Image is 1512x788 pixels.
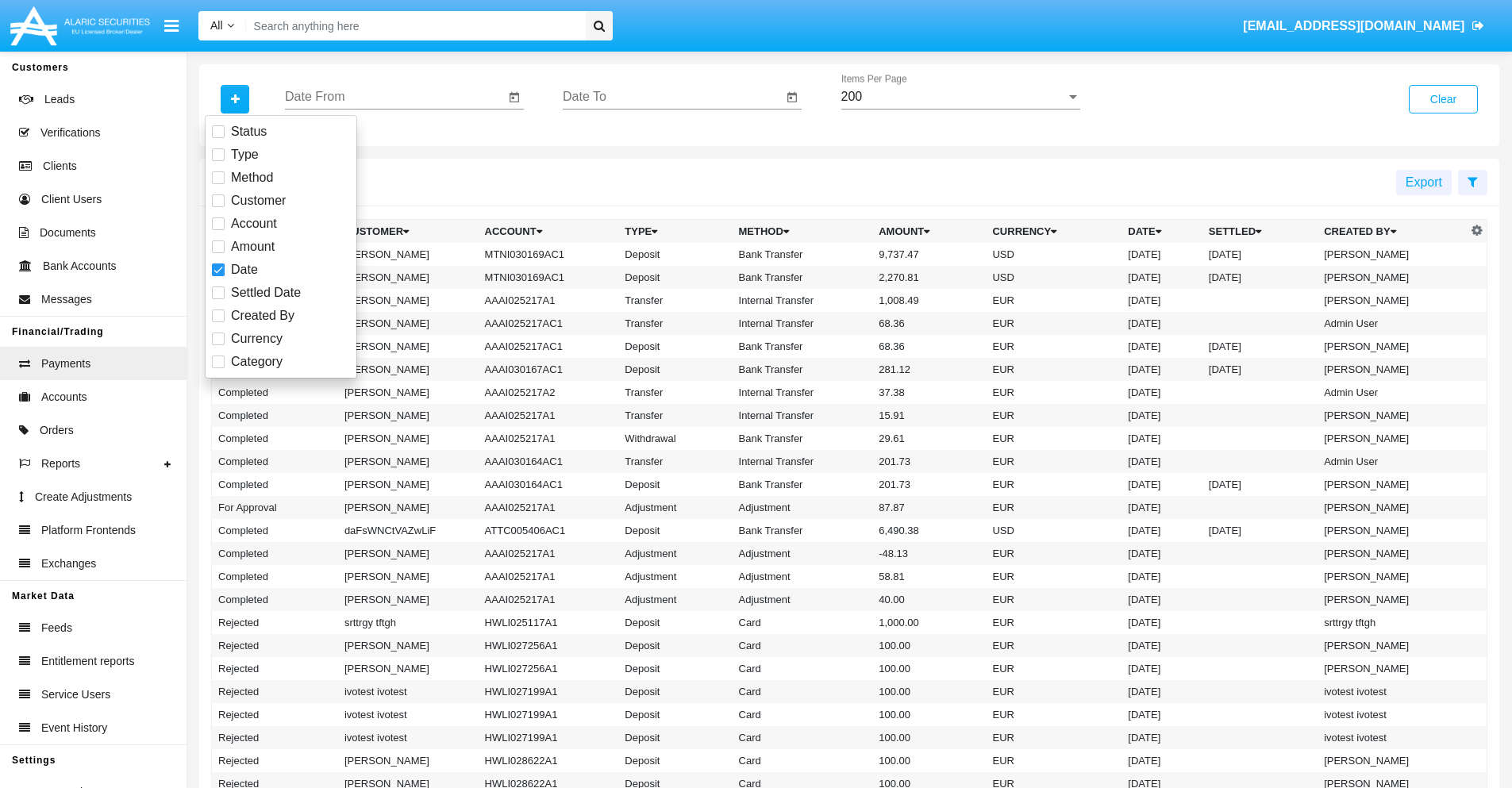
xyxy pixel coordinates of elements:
td: Rejected [212,680,338,703]
td: 68.36 [872,312,986,335]
td: [PERSON_NAME] [1318,496,1467,519]
td: 87.87 [872,496,986,519]
td: HWLI027199A1 [479,680,619,703]
td: Deposit [618,634,732,657]
td: [DATE] [1121,611,1202,634]
td: [DATE] [1121,381,1202,404]
td: 100.00 [872,749,986,772]
td: Deposit [618,703,732,726]
span: Status [231,122,267,141]
td: [DATE] [1121,749,1202,772]
span: Clients [43,158,77,175]
td: [PERSON_NAME] [1318,335,1467,358]
td: EUR [986,427,1121,450]
td: Deposit [618,726,732,749]
td: [DATE] [1121,312,1202,335]
span: Exchanges [41,555,96,572]
td: Admin User [1318,381,1467,404]
th: Account [479,220,619,244]
td: AAAI025217A1 [479,404,619,427]
td: [PERSON_NAME] [338,335,479,358]
td: EUR [986,335,1121,358]
td: Card [733,634,873,657]
span: Account [231,214,277,233]
td: Deposit [618,266,732,289]
td: Internal Transfer [733,381,873,404]
span: Feeds [41,620,72,636]
td: For Approval [212,496,338,519]
td: [PERSON_NAME] [338,473,479,496]
td: [PERSON_NAME] [338,634,479,657]
td: [DATE] [1121,703,1202,726]
td: [DATE] [1121,657,1202,680]
th: Customer [338,220,479,244]
td: EUR [986,657,1121,680]
td: AAAI025217A1 [479,496,619,519]
td: Transfer [618,404,732,427]
td: Completed [212,381,338,404]
td: Bank Transfer [733,358,873,381]
td: 100.00 [872,726,986,749]
td: Card [733,749,873,772]
td: Rejected [212,611,338,634]
td: [PERSON_NAME] [338,542,479,565]
td: Card [733,657,873,680]
td: Completed [212,473,338,496]
td: AAAI025217A2 [479,381,619,404]
td: EUR [986,450,1121,473]
td: Adjustment [618,496,732,519]
td: 201.73 [872,450,986,473]
td: Completed [212,542,338,565]
td: [PERSON_NAME] [338,266,479,289]
td: [DATE] [1121,266,1202,289]
td: Bank Transfer [733,473,873,496]
td: EUR [986,381,1121,404]
td: [DATE] [1121,335,1202,358]
td: [PERSON_NAME] [338,358,479,381]
td: Transfer [618,450,732,473]
td: AAAI025217A1 [479,588,619,611]
td: Transfer [618,312,732,335]
span: Entitlement reports [41,653,135,670]
td: 15.91 [872,404,986,427]
td: Completed [212,519,338,542]
td: HWLI027256A1 [479,634,619,657]
td: Bank Transfer [733,335,873,358]
input: Search [246,11,580,40]
td: 9,737.47 [872,243,986,266]
td: AAAI025217A1 [479,427,619,450]
td: Transfer [618,289,732,312]
td: [PERSON_NAME] [1318,427,1467,450]
td: EUR [986,565,1121,588]
span: Messages [41,291,92,308]
td: AAAI030164AC1 [479,473,619,496]
span: Date [231,260,258,279]
td: EUR [986,289,1121,312]
td: EUR [986,611,1121,634]
td: Adjustment [733,496,873,519]
span: Category [231,352,283,371]
td: EUR [986,496,1121,519]
td: Transfer [618,381,732,404]
td: EUR [986,749,1121,772]
td: [DATE] [1121,634,1202,657]
td: AAAI030167AC1 [479,358,619,381]
td: EUR [986,358,1121,381]
td: HWLI027199A1 [479,703,619,726]
td: [DATE] [1121,565,1202,588]
td: [PERSON_NAME] [1318,657,1467,680]
td: ivotest ivotest [1318,680,1467,703]
td: [PERSON_NAME] [1318,358,1467,381]
td: AAAI025217AC1 [479,312,619,335]
td: Adjustment [733,588,873,611]
td: [PERSON_NAME] [1318,289,1467,312]
span: Client Users [41,191,102,208]
td: [DATE] [1121,358,1202,381]
td: EUR [986,703,1121,726]
th: Currency [986,220,1121,244]
td: USD [986,266,1121,289]
span: Export [1406,175,1442,189]
td: Adjustment [733,542,873,565]
td: 37.38 [872,381,986,404]
td: Completed [212,565,338,588]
